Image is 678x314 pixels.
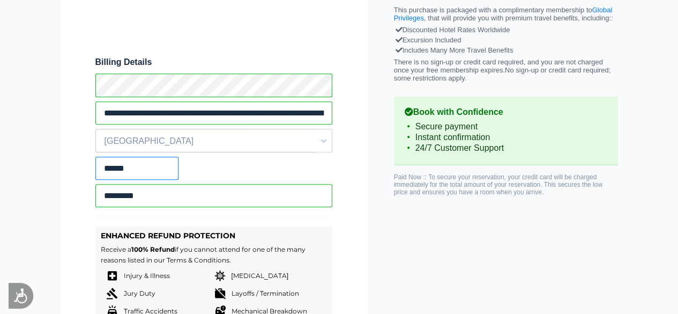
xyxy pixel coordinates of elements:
p: There is no sign-up or credit card required, and you are not charged once your free membership ex... [394,58,618,82]
div: Discounted Hotel Rates Worldwide [397,25,615,35]
p: This purchase is packaged with a complimentary membership to , that will provide you with premium... [394,6,618,22]
li: Secure payment [405,121,607,132]
span: [GEOGRAPHIC_DATA] [96,132,332,150]
div: Excursion Included [397,35,615,45]
li: Instant confirmation [405,132,607,143]
b: Book with Confidence [405,107,607,117]
div: Includes Many More Travel Benefits [397,45,615,55]
span: Paid Now :: To secure your reservation, your credit card will be charged immediately for the tota... [394,173,602,196]
li: 24/7 Customer Support [405,143,607,154]
span: Billing Details [95,57,332,67]
span: No sign-up or credit card required; some restrictions apply. [394,66,611,82]
a: Global Privileges [394,6,613,22]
